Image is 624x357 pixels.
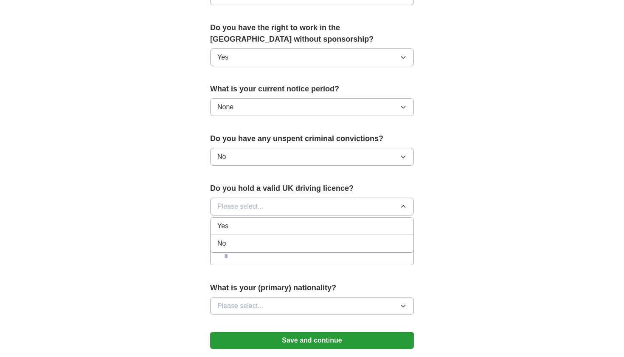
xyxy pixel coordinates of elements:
[210,133,414,144] label: Do you have any unspent criminal convictions?
[217,152,226,162] span: No
[210,332,414,349] button: Save and continue
[217,221,228,231] span: Yes
[217,201,264,212] span: Please select...
[217,102,233,112] span: None
[217,52,228,62] span: Yes
[210,148,414,166] button: No
[217,238,226,249] span: No
[210,183,414,194] label: Do you hold a valid UK driving licence?
[210,282,414,294] label: What is your (primary) nationality?
[210,98,414,116] button: None
[210,198,414,215] button: Please select...
[210,48,414,66] button: Yes
[210,297,414,315] button: Please select...
[210,83,414,95] label: What is your current notice period?
[217,301,264,311] span: Please select...
[210,22,414,45] label: Do you have the right to work in the [GEOGRAPHIC_DATA] without sponsorship?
